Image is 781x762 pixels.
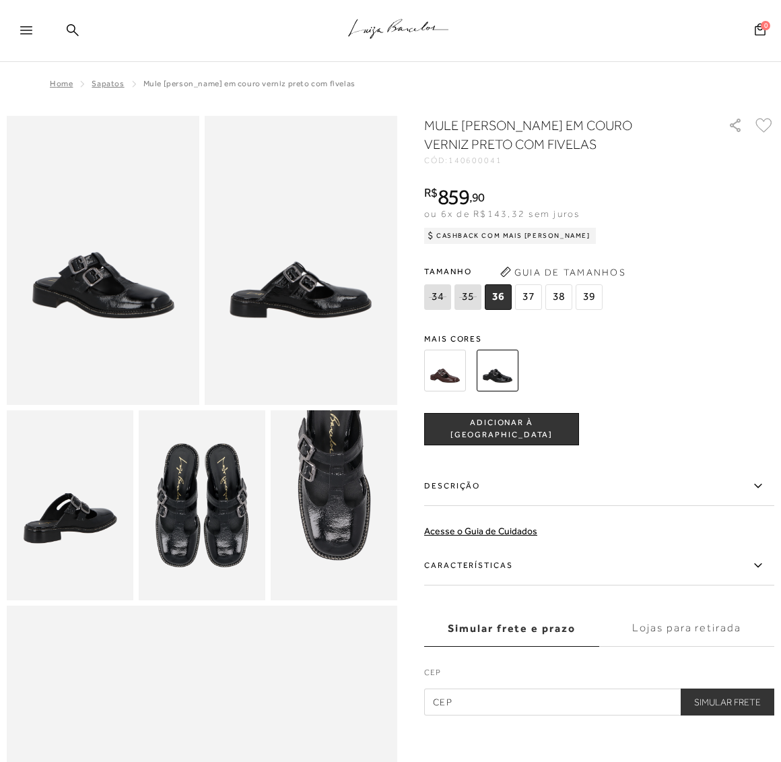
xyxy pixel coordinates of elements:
img: image [139,410,265,600]
button: Simular Frete [681,689,774,716]
span: 859 [438,185,469,209]
img: MULE MARY JANE EM COURO VERNIZ PRETO COM FIVELAS [477,350,518,391]
label: CEP [424,666,774,685]
label: Descrição [424,467,774,506]
span: 140600041 [448,156,502,165]
img: image [271,410,397,600]
a: Acesse o Guia de Cuidados [424,526,537,536]
span: ou 6x de R$143,32 sem juros [424,208,580,219]
span: ADICIONAR À [GEOGRAPHIC_DATA] [425,417,578,441]
img: image [7,116,199,405]
span: 39 [576,284,603,310]
span: 36 [485,284,512,310]
a: Sapatos [92,79,124,88]
i: R$ [424,187,438,199]
span: 37 [515,284,542,310]
button: ADICIONAR À [GEOGRAPHIC_DATA] [424,413,579,445]
span: MULE [PERSON_NAME] EM COURO VERNIZ PRETO COM FIVELAS [143,79,355,88]
img: image [205,116,397,405]
span: 0 [761,21,770,30]
div: CÓD: [424,156,693,164]
span: Mais cores [424,335,774,343]
label: Simular frete e prazo [424,610,599,647]
button: Guia de Tamanhos [496,261,630,283]
i: , [469,191,485,203]
h1: MULE [PERSON_NAME] EM COURO VERNIZ PRETO COM FIVELAS [424,116,677,154]
span: 38 [545,284,572,310]
button: 0 [751,22,770,40]
span: 34 [424,284,451,310]
img: image [7,410,133,600]
span: Tamanho [424,261,606,282]
input: CEP [424,689,774,716]
label: Características [424,546,774,585]
span: 90 [472,190,485,204]
img: MULE MARY JANE EM COURO VERNIZ CAFÉ COM FIVELAS [424,350,466,391]
label: Lojas para retirada [599,610,774,647]
a: Home [50,79,73,88]
div: Cashback com Mais [PERSON_NAME] [424,228,596,244]
span: 35 [454,284,481,310]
